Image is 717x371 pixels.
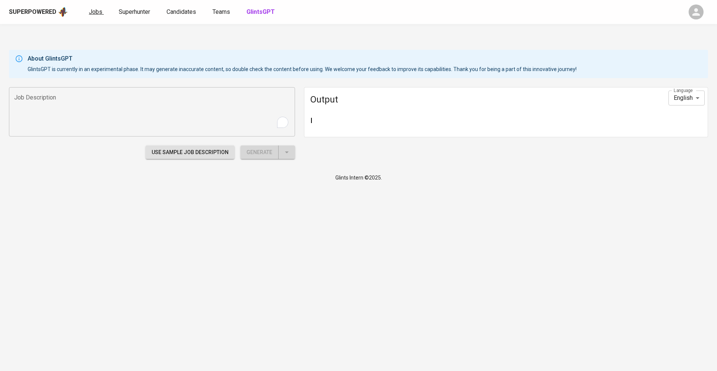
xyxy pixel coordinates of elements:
b: GlintsGPT [246,8,275,15]
span: Output [310,93,668,105]
a: GlintsGPT [246,7,276,16]
a: Teams [212,7,232,16]
a: Superhunter [119,7,152,16]
a: Jobs [89,7,104,16]
img: app logo [58,6,68,18]
span: Candidates [167,8,196,15]
span: Jobs [89,8,102,15]
a: Candidates [167,7,198,16]
span: Superhunter [119,8,150,15]
div: About GlintsGPT [28,54,577,63]
textarea: To enrich screen reader interactions, please activate Accessibility in Grammarly extension settings [14,94,290,129]
span: Teams [212,8,230,15]
a: Superpoweredapp logo [9,6,68,18]
div: Superpowered [9,8,56,16]
div: GlintsGPT is currently in an experimental phase. It may generate inaccurate content, so double ch... [28,52,577,76]
button: Use Sample Job Description [146,145,235,159]
div: English [668,91,705,105]
span: Use Sample Job Description [152,148,229,157]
